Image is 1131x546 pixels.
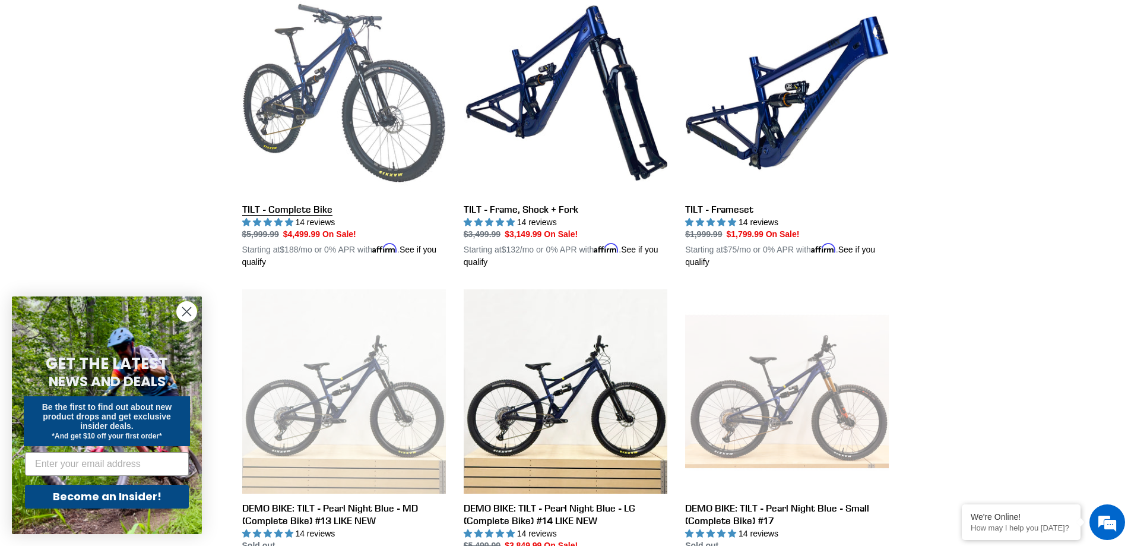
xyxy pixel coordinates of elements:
[6,324,226,366] textarea: Type your message and hit 'Enter'
[176,301,197,322] button: Close dialog
[69,150,164,270] span: We're online!
[25,452,189,476] input: Enter your email address
[80,67,217,82] div: Chat with us now
[49,372,166,391] span: NEWS AND DEALS
[971,523,1072,532] p: How may I help you today?
[38,59,68,89] img: d_696896380_company_1647369064580_696896380
[195,6,223,34] div: Minimize live chat window
[25,485,189,509] button: Become an Insider!
[971,512,1072,522] div: We're Online!
[13,65,31,83] div: Navigation go back
[42,402,172,431] span: Be the first to find out about new product drops and get exclusive insider deals.
[52,432,161,440] span: *And get $10 off your first order*
[46,353,168,374] span: GET THE LATEST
